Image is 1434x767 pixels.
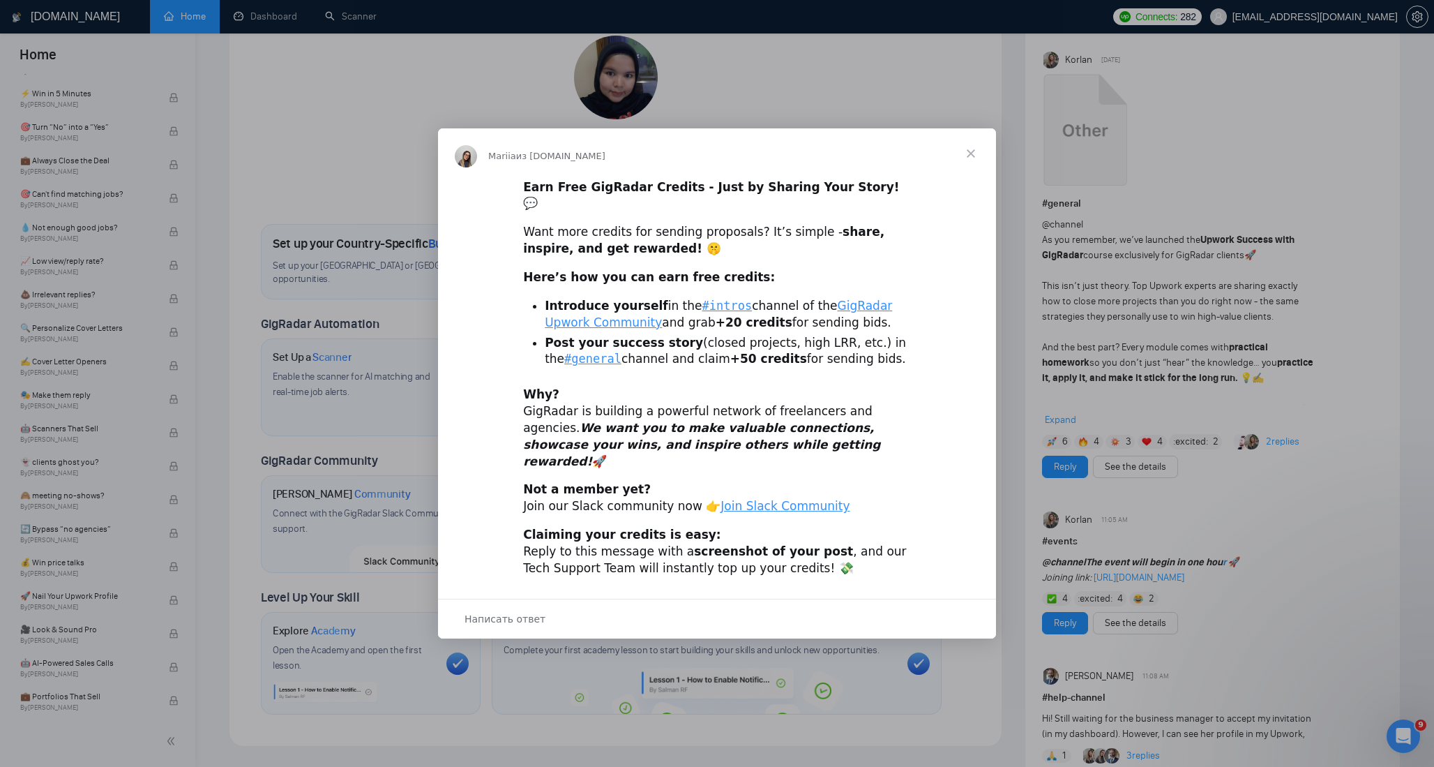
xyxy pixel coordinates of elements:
b: Earn Free GigRadar Credits - Just by Sharing Your Story! [523,180,899,194]
b: Claiming your credits is easy: [523,528,721,542]
b: Post your success story [545,336,703,350]
a: #general [564,352,621,366]
div: GigRadar is building a powerful network of freelancers and agencies. 🚀 [523,387,911,470]
li: (closed projects, high LRR, etc.) in the channel and claim for sending bids. [545,335,911,368]
b: screenshot of your post [694,544,853,558]
img: Profile image for Mariia [455,145,477,167]
div: Открыть разговор и ответить [438,599,996,639]
span: Написать ответ [465,610,545,628]
a: GigRadar Upwork Community [545,299,892,329]
b: +20 credits [716,315,792,329]
div: Join our Slack community now 👉 [523,482,911,515]
a: Join Slack Community [720,499,850,513]
div: 💬 [523,179,911,213]
div: Reply to this message with a , and our Tech Support Team will instantly top up your credits! 💸 [523,527,911,576]
b: Introduce yourself [545,299,668,313]
i: We want you to make valuable connections, showcase your wins, and inspire others while getting re... [523,421,880,468]
b: Here’s how you can earn free credits: [523,270,775,284]
span: Закрыть [946,128,996,179]
span: Mariia [488,151,516,161]
div: Want more credits for sending proposals? It’s simple - [523,224,911,258]
li: in the channel of the and grab for sending bids. [545,298,911,332]
b: Why? [523,387,559,401]
a: #intros [702,299,753,313]
span: из [DOMAIN_NAME] [516,151,605,161]
b: +50 credits [730,352,807,366]
b: Not a member yet? [523,482,651,496]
